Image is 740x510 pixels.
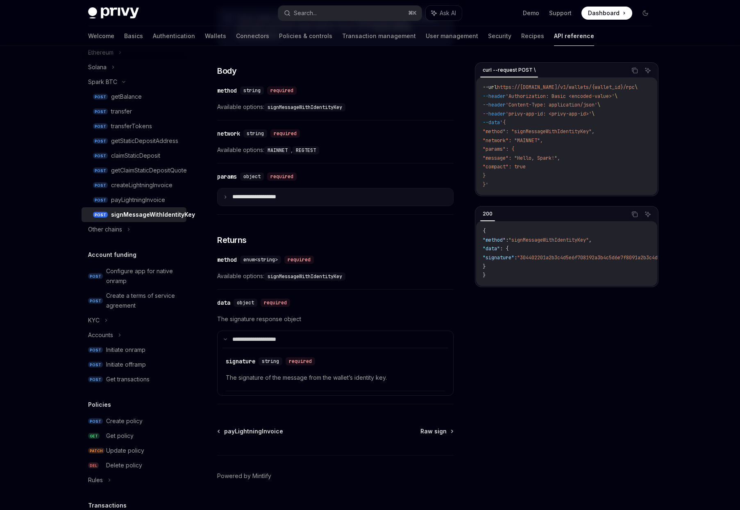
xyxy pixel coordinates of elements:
code: REGTEST [293,146,319,154]
button: Ask AI [642,209,653,220]
span: DEL [88,462,99,469]
div: Initiate offramp [106,360,146,369]
div: Delete policy [106,460,142,470]
span: GET [88,433,100,439]
span: : { [500,245,508,252]
button: Toggle dark mode [639,7,652,20]
a: Transaction management [342,26,416,46]
span: POST [93,168,108,174]
div: KYC [88,315,100,325]
span: POST [88,273,103,279]
code: signMessageWithIdentityKey [264,103,345,111]
div: claimStaticDeposit [111,151,160,161]
div: Get transactions [106,374,150,384]
div: Update policy [106,446,144,456]
button: Copy the contents from the code block [629,65,640,76]
div: getClaimStaticDepositQuote [111,165,187,175]
a: POSTtransferTokens [82,119,186,134]
span: 'Authorization: Basic <encoded-value>' [506,93,615,100]
span: The signature response object [217,314,454,324]
button: Copy the contents from the code block [629,209,640,220]
span: , [589,237,592,243]
button: Search...⌘K [278,6,422,20]
h5: Policies [88,400,111,410]
span: Ask AI [440,9,456,17]
a: User management [426,26,478,46]
div: transfer [111,107,132,116]
span: Available options: [217,102,454,112]
span: Available options: [217,271,454,281]
span: POST [93,109,108,115]
a: Policies & controls [279,26,332,46]
div: transferTokens [111,121,152,131]
a: POSTpayLightningInvoice [82,193,186,207]
a: POSTtransfer [82,104,186,119]
img: dark logo [88,7,139,19]
a: POSTcreateLightningInvoice [82,178,186,193]
span: "data" [483,245,500,252]
div: signMessageWithIdentityKey [111,210,195,220]
a: POSTgetClaimStaticDepositQuote [82,163,186,178]
a: PATCHUpdate policy [82,443,186,458]
div: Create policy [106,416,143,426]
span: POST [93,197,108,203]
span: "message": "Hello, Spark!", [483,155,560,161]
div: Configure app for native onramp [106,266,182,286]
span: POST [88,298,103,304]
span: POST [93,94,108,100]
span: --header [483,111,506,117]
code: signMessageWithIdentityKey [264,272,345,281]
span: Available options: , [217,145,454,155]
span: } [483,172,486,179]
span: enum<string> [243,256,278,263]
span: object [243,173,261,180]
a: Recipes [521,26,544,46]
a: POSTInitiate offramp [82,357,186,372]
a: Authentication [153,26,195,46]
a: POSTConfigure app for native onramp [82,264,186,288]
div: required [286,357,315,365]
span: Returns [217,234,247,246]
span: "signature" [483,254,514,261]
span: { [483,228,486,234]
span: \ [615,93,617,100]
div: required [267,86,297,95]
h5: Account funding [88,250,136,260]
div: getBalance [111,92,142,102]
div: createLightningInvoice [111,180,173,190]
span: --url [483,84,497,91]
div: Search... [294,8,317,18]
div: Solana [88,62,107,72]
span: string [247,130,264,137]
a: POSTclaimStaticDeposit [82,148,186,163]
a: POSTCreate a terms of service agreement [82,288,186,313]
span: "network": "MAINNET", [483,137,543,144]
a: POSTInitiate onramp [82,342,186,357]
span: POST [88,362,103,368]
span: "method" [483,237,506,243]
a: POSTGet transactions [82,372,186,387]
span: ⌘ K [408,10,417,16]
span: POST [88,418,103,424]
span: payLightningInvoice [224,427,283,435]
a: Wallets [205,26,226,46]
a: Basics [124,26,143,46]
span: https://[DOMAIN_NAME]/v1/wallets/{wallet_id}/rpc [497,84,635,91]
a: Powered by Mintlify [217,472,271,480]
span: \ [597,102,600,108]
div: method [217,256,237,264]
span: string [243,87,261,94]
div: signature [226,357,255,365]
div: required [267,172,297,181]
span: PATCH [88,448,104,454]
span: POST [93,138,108,144]
span: Dashboard [588,9,620,17]
div: params [217,172,237,181]
span: POST [93,212,108,218]
code: MAINNET [264,146,291,154]
a: GETGet policy [82,428,186,443]
span: }' [483,181,488,188]
a: POSTgetBalance [82,89,186,104]
span: POST [88,347,103,353]
span: \ [592,111,595,117]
